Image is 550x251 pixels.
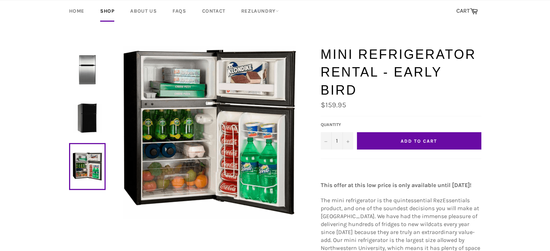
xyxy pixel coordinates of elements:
[321,101,346,109] span: $159.95
[401,138,437,144] span: Add to Cart
[73,55,102,84] img: Mini Refrigerator Rental - Early Bird
[234,0,286,22] a: RezLaundry
[62,0,91,22] a: Home
[321,182,472,189] strong: This offer at this low price is only available until [DATE]!
[165,0,193,22] a: FAQs
[73,103,102,133] img: Mini Refrigerator Rental - Early Bird
[321,132,332,150] button: Decrease quantity
[321,122,353,128] label: Quantity
[453,4,481,19] a: CART
[123,46,296,219] img: Mini Refrigerator Rental - Early Bird
[123,0,164,22] a: About Us
[321,46,481,99] h1: Mini Refrigerator Rental - Early Bird
[342,132,353,150] button: Increase quantity
[195,0,233,22] a: Contact
[93,0,121,22] a: Shop
[357,132,481,150] button: Add to Cart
